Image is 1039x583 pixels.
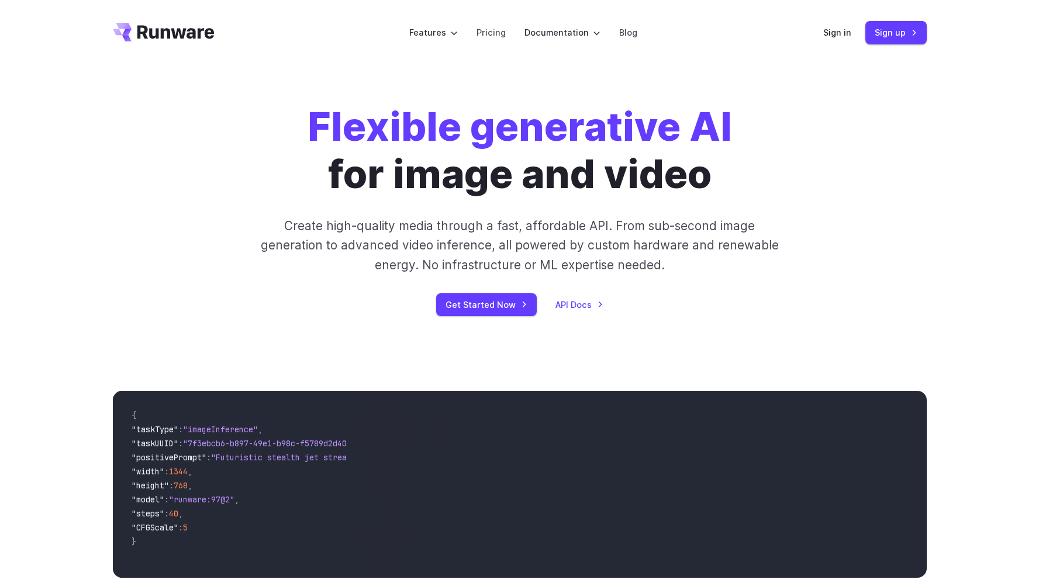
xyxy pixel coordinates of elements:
span: "steps" [132,508,164,519]
span: : [164,494,169,505]
a: Get Started Now [436,293,537,316]
span: , [258,424,263,435]
h1: for image and video [308,103,732,197]
span: : [164,466,169,477]
span: "7f3ebcb6-b897-49e1-b98c-f5789d2d40d7" [183,438,361,449]
a: Pricing [477,26,506,39]
p: Create high-quality media through a fast, affordable API. From sub-second image generation to adv... [259,216,780,275]
span: 1344 [169,466,188,477]
span: } [132,536,136,547]
strong: Flexible generative AI [308,103,732,150]
a: API Docs [555,298,603,311]
span: , [188,480,192,491]
span: { [132,410,136,421]
span: 40 [169,508,178,519]
span: "taskType" [132,424,178,435]
span: "runware:97@2" [169,494,234,505]
a: Blog [619,26,637,39]
span: , [178,508,183,519]
span: "CFGScale" [132,522,178,533]
a: Sign in [823,26,851,39]
span: : [206,452,211,463]
a: Go to / [113,23,215,41]
a: Sign up [865,21,927,44]
span: 5 [183,522,188,533]
span: : [178,424,183,435]
span: "width" [132,466,164,477]
span: : [178,438,183,449]
span: "taskUUID" [132,438,178,449]
span: , [234,494,239,505]
span: : [178,522,183,533]
span: 768 [174,480,188,491]
span: , [188,466,192,477]
span: "imageInference" [183,424,258,435]
span: : [164,508,169,519]
label: Features [409,26,458,39]
span: "model" [132,494,164,505]
span: "Futuristic stealth jet streaking through a neon-lit cityscape with glowing purple exhaust" [211,452,637,463]
label: Documentation [524,26,600,39]
span: "positivePrompt" [132,452,206,463]
span: : [169,480,174,491]
span: "height" [132,480,169,491]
